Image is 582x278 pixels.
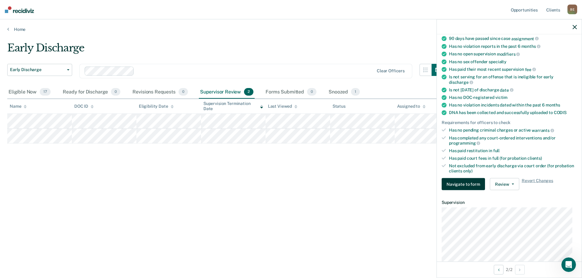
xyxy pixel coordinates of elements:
a: Navigate to form link [442,178,487,190]
span: clients) [527,155,542,160]
button: Review [490,178,519,190]
div: Not excluded from early discharge via court order (for probation clients [449,163,577,173]
div: Snoozed [327,86,361,99]
div: Has no sex offender [449,59,577,64]
span: 2 [244,88,253,96]
div: Eligibility Date [139,104,174,109]
button: Previous Opportunity [494,265,503,274]
span: 17 [40,88,51,96]
div: Has completed any court-ordered interventions and/or [449,135,577,146]
div: Has paid restitution in [449,148,577,153]
div: Supervisor Review [199,86,255,99]
div: Is not [DATE] of discharge [449,87,577,93]
button: Navigate to form [442,178,485,190]
div: Revisions Requests [131,86,189,99]
span: 1 [351,88,360,96]
iframe: Intercom live chat [561,257,576,272]
div: Has paid their most recent supervision [449,67,577,72]
div: Clear officers [377,68,405,74]
div: Is not serving for an offense that is ineligible for early [449,74,577,85]
span: fee [525,67,536,72]
span: specialty [489,59,507,64]
div: 90 days have passed since case [449,36,577,41]
span: only) [463,168,473,173]
div: Has no violation incidents dated within the past 6 [449,103,577,108]
span: 0 [111,88,120,96]
span: months [546,103,560,107]
span: programming [449,141,480,146]
span: assignment [511,36,539,41]
img: Recidiviz [5,6,34,13]
span: Revert Changes [522,178,553,190]
div: Has no open supervision [449,51,577,57]
div: Has paid court fees in full (for probation [449,155,577,161]
div: Assigned to [397,104,426,109]
span: Early Discharge [10,67,65,72]
span: warrants [532,128,554,132]
span: full [493,148,500,153]
div: 2 / 2 [437,261,582,277]
div: DOC ID [74,104,94,109]
button: Next Opportunity [515,265,525,274]
span: discharge [449,80,473,84]
span: 0 [307,88,316,96]
div: Supervision Termination Date [203,101,263,111]
div: Requirements for officers to check [442,120,577,125]
div: Forms Submitted [264,86,318,99]
a: Home [7,27,575,32]
div: Has no pending criminal charges or active [449,128,577,133]
div: Early Discharge [7,42,444,59]
dt: Supervision [442,200,577,205]
div: Name [10,104,27,109]
span: modifiers [497,51,520,56]
div: Has no violation reports in the past 6 [449,44,577,49]
span: date [500,87,513,92]
span: CODIS [554,110,567,115]
div: Has no DOC-registered [449,95,577,100]
span: victim [495,95,507,100]
div: Status [333,104,346,109]
span: months [521,44,540,49]
div: Ready for Discharge [62,86,122,99]
div: B E [567,5,577,14]
div: DNA has been collected and successfully uploaded to [449,110,577,115]
div: Eligible Now [7,86,52,99]
span: 0 [179,88,188,96]
div: Last Viewed [268,104,297,109]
